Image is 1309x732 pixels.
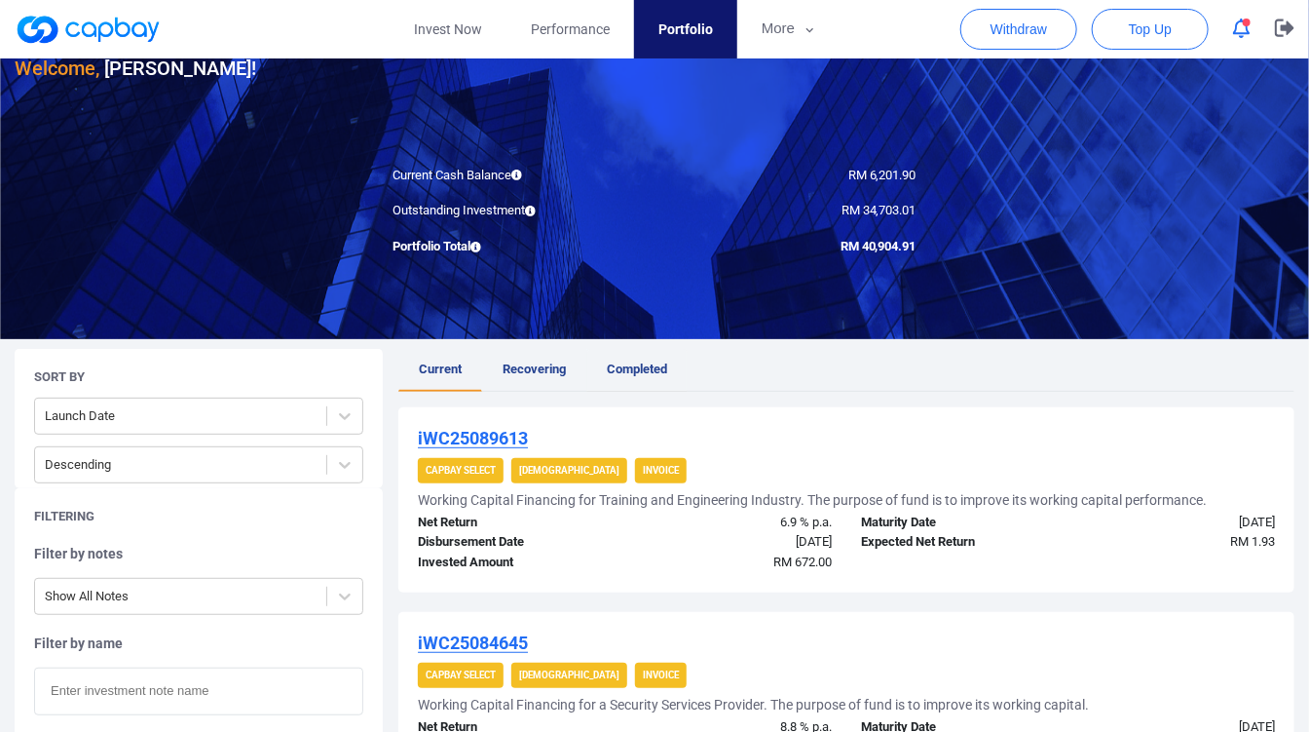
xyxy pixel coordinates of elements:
[848,168,916,182] span: RM 6,201.90
[643,465,679,476] strong: Invoice
[643,670,679,680] strong: Invoice
[34,635,363,652] h5: Filter by name
[34,508,94,525] h5: Filtering
[1129,19,1172,39] span: Top Up
[519,465,619,476] strong: [DEMOGRAPHIC_DATA]
[15,53,256,84] h3: [PERSON_NAME] !
[1230,534,1275,549] span: RM 1.93
[34,368,85,386] h5: Sort By
[418,491,1207,509] h5: Working Capital Financing for Training and Engineering Industry. The purpose of fund is to improv...
[418,633,528,653] u: iWC25084645
[418,428,528,448] u: iWC25089613
[607,362,667,376] span: Completed
[378,201,654,221] div: Outstanding Investment
[378,166,654,186] div: Current Cash Balance
[1092,9,1209,50] button: Top Up
[625,513,846,533] div: 6.9 % p.a.
[773,555,832,569] span: RM 672.00
[1068,513,1290,533] div: [DATE]
[418,696,1089,713] h5: Working Capital Financing for a Security Services Provider. The purpose of fund is to improve its...
[846,513,1067,533] div: Maturity Date
[841,239,916,253] span: RM 40,904.91
[841,203,916,217] span: RM 34,703.01
[378,237,654,257] div: Portfolio Total
[531,19,610,40] span: Performance
[658,19,713,40] span: Portfolio
[34,545,363,562] h5: Filter by notes
[34,668,363,715] input: Enter investment note name
[960,9,1077,50] button: Withdraw
[426,670,496,680] strong: CapBay Select
[625,532,846,553] div: [DATE]
[419,362,462,376] span: Current
[403,513,624,533] div: Net Return
[519,670,619,680] strong: [DEMOGRAPHIC_DATA]
[426,465,496,476] strong: CapBay Select
[15,57,99,80] span: Welcome,
[403,553,624,573] div: Invested Amount
[503,362,566,376] span: Recovering
[403,532,624,553] div: Disbursement Date
[846,532,1067,553] div: Expected Net Return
